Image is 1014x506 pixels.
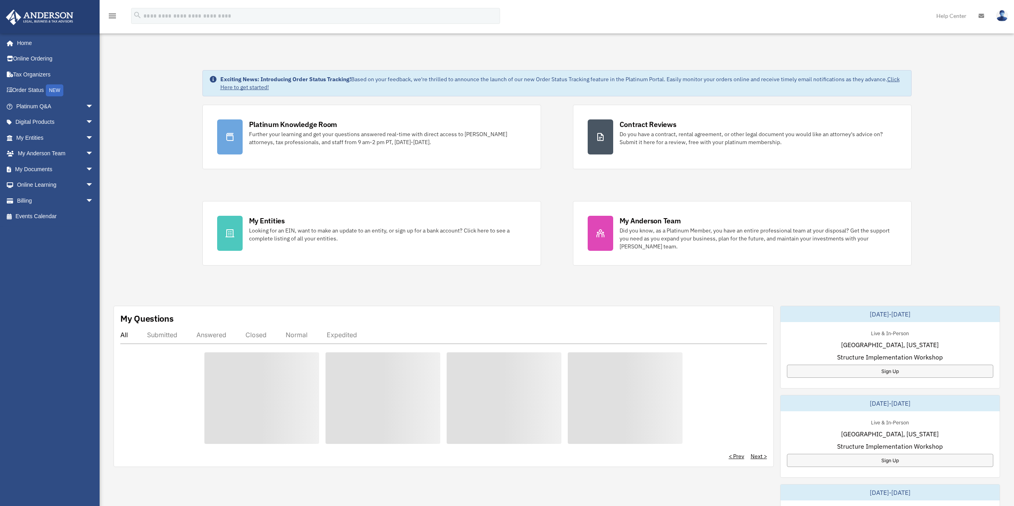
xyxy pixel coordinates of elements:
div: Live & In-Person [865,418,915,426]
div: Closed [245,331,267,339]
div: My Anderson Team [620,216,681,226]
div: NEW [46,84,63,96]
span: arrow_drop_down [86,114,102,131]
div: Contract Reviews [620,119,677,129]
span: [GEOGRAPHIC_DATA], [US_STATE] [841,340,939,350]
a: Online Ordering [6,51,106,67]
a: My Entitiesarrow_drop_down [6,130,106,146]
a: My Anderson Team Did you know, as a Platinum Member, you have an entire professional team at your... [573,201,912,266]
div: Do you have a contract, rental agreement, or other legal document you would like an attorney's ad... [620,130,897,146]
a: Next > [751,452,767,460]
a: My Documentsarrow_drop_down [6,161,106,177]
strong: Exciting News: Introducing Order Status Tracking! [220,76,351,83]
a: Platinum Knowledge Room Further your learning and get your questions answered real-time with dire... [202,105,541,169]
span: Structure Implementation Workshop [837,352,943,362]
span: arrow_drop_down [86,130,102,146]
span: arrow_drop_down [86,98,102,115]
div: Further your learning and get your questions answered real-time with direct access to [PERSON_NAM... [249,130,526,146]
span: arrow_drop_down [86,161,102,178]
div: Answered [196,331,226,339]
i: menu [108,11,117,21]
img: Anderson Advisors Platinum Portal [4,10,76,25]
div: My Entities [249,216,285,226]
div: Live & In-Person [865,328,915,337]
a: Sign Up [787,454,993,467]
span: arrow_drop_down [86,177,102,193]
a: Click Here to get started! [220,76,900,91]
div: [DATE]-[DATE] [781,306,1000,322]
img: User Pic [996,10,1008,21]
div: Expedited [327,331,357,339]
div: Looking for an EIN, want to make an update to an entity, or sign up for a bank account? Click her... [249,227,526,242]
i: search [133,11,142,20]
div: Platinum Knowledge Room [249,119,337,129]
a: Billingarrow_drop_down [6,193,106,209]
a: menu [108,14,117,21]
div: Did you know, as a Platinum Member, you have an entire professional team at your disposal? Get th... [620,227,897,250]
div: All [120,331,128,339]
a: < Prev [729,452,744,460]
a: Events Calendar [6,209,106,225]
span: [GEOGRAPHIC_DATA], [US_STATE] [841,429,939,439]
a: Online Learningarrow_drop_down [6,177,106,193]
a: My Anderson Teamarrow_drop_down [6,146,106,162]
span: Structure Implementation Workshop [837,442,943,451]
div: Submitted [147,331,177,339]
a: Tax Organizers [6,66,106,82]
div: [DATE]-[DATE] [781,395,1000,411]
div: Normal [286,331,308,339]
a: Home [6,35,102,51]
a: Contract Reviews Do you have a contract, rental agreement, or other legal document you would like... [573,105,912,169]
div: My Questions [120,313,174,324]
a: Platinum Q&Aarrow_drop_down [6,98,106,114]
a: Sign Up [787,365,993,378]
div: [DATE]-[DATE] [781,485,1000,500]
a: My Entities Looking for an EIN, want to make an update to an entity, or sign up for a bank accoun... [202,201,541,266]
span: arrow_drop_down [86,193,102,209]
div: Based on your feedback, we're thrilled to announce the launch of our new Order Status Tracking fe... [220,75,905,91]
span: arrow_drop_down [86,146,102,162]
a: Order StatusNEW [6,82,106,99]
a: Digital Productsarrow_drop_down [6,114,106,130]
